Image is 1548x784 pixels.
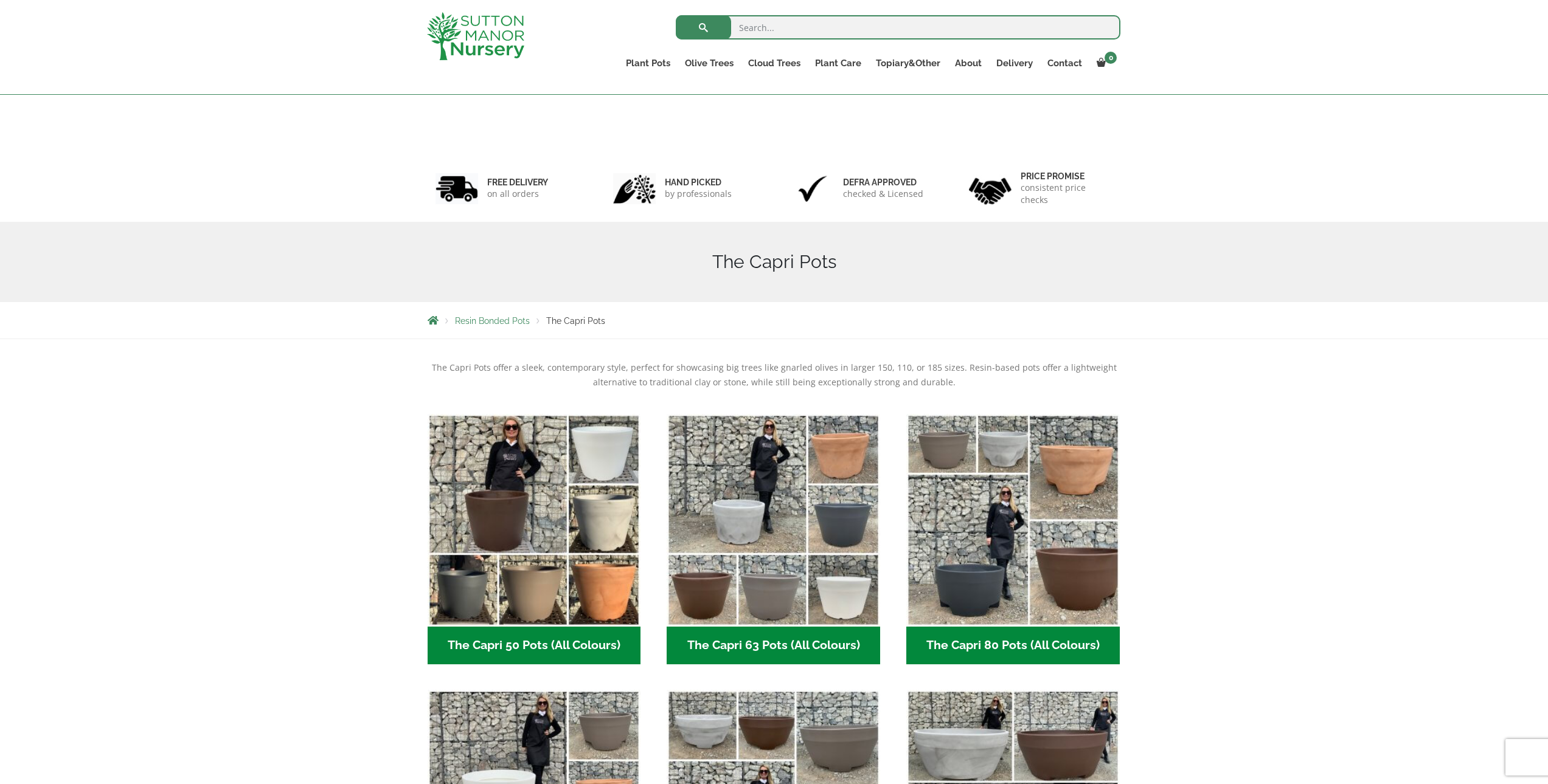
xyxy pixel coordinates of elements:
[843,188,923,200] p: checked & Licensed
[791,173,834,204] img: 3.jpg
[619,55,678,72] a: Plant Pots
[676,15,1120,40] input: Search...
[1089,55,1120,72] a: 0
[428,414,641,664] a: Visit product category The Capri 50 Pots (All Colours)
[808,55,869,72] a: Plant Care
[667,627,880,664] h2: The Capri 63 Pots (All Colours)
[1040,55,1089,72] a: Contact
[428,414,641,627] img: The Capri 50 Pots (All Colours)
[906,414,1120,664] a: Visit product category The Capri 80 Pots (All Colours)
[948,55,989,72] a: About
[906,414,1120,627] img: The Capri 80 Pots (All Colours)
[665,188,732,200] p: by professionals
[906,627,1120,664] h2: The Capri 80 Pots (All Colours)
[427,12,524,60] img: logo
[487,177,548,188] h6: FREE DELIVERY
[843,177,923,188] h6: Defra approved
[678,55,741,72] a: Olive Trees
[667,414,880,627] img: The Capri 63 Pots (All Colours)
[667,414,880,664] a: Visit product category The Capri 63 Pots (All Colours)
[428,360,1121,390] p: The Capri Pots offer a sleek, contemporary style, perfect for showcasing big trees like gnarled o...
[546,316,605,326] span: The Capri Pots
[969,170,1012,207] img: 4.jpg
[613,173,656,204] img: 2.jpg
[428,315,1121,325] nav: Breadcrumbs
[1021,182,1113,206] p: consistent price checks
[436,173,478,204] img: 1.jpg
[989,55,1040,72] a: Delivery
[741,55,808,72] a: Cloud Trees
[487,188,548,200] p: on all orders
[455,316,530,326] a: Resin Bonded Pots
[1105,52,1117,64] span: 0
[1021,171,1113,182] h6: Price promise
[428,627,641,664] h2: The Capri 50 Pots (All Colours)
[869,55,948,72] a: Topiary&Other
[665,177,732,188] h6: hand picked
[428,251,1121,273] h1: The Capri Pots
